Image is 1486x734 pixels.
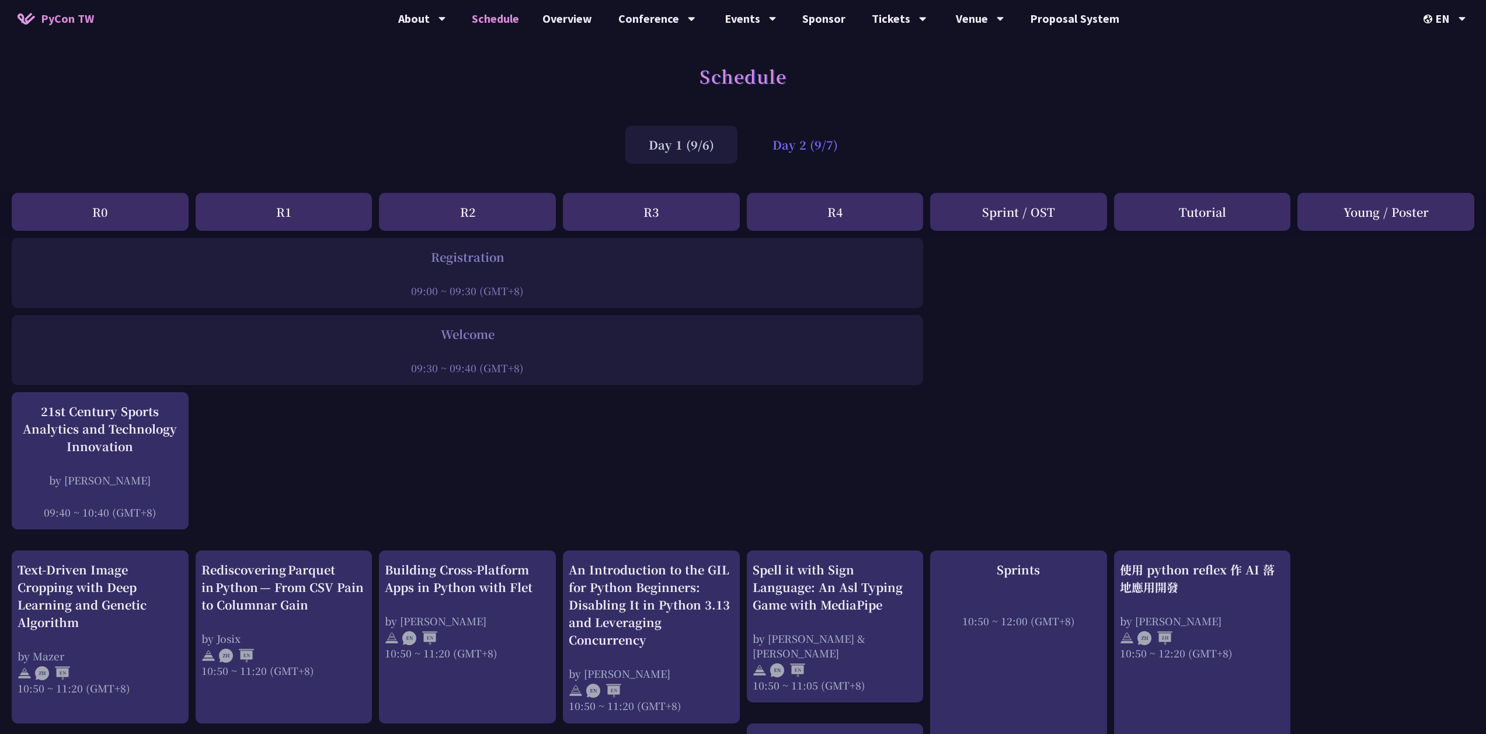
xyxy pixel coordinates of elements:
div: 09:30 ~ 09:40 (GMT+8) [18,361,917,375]
a: 21st Century Sports Analytics and Technology Innovation by [PERSON_NAME] 09:40 ~ 10:40 (GMT+8) [18,403,183,520]
a: Building Cross-Platform Apps in Python with Flet by [PERSON_NAME] 10:50 ~ 11:20 (GMT+8) [385,561,550,714]
div: 10:50 ~ 11:20 (GMT+8) [569,698,734,713]
div: 10:50 ~ 11:05 (GMT+8) [753,678,918,693]
span: PyCon TW [41,10,94,27]
img: ZHEN.371966e.svg [35,666,70,680]
div: Spell it with Sign Language: An Asl Typing Game with MediaPipe [753,561,918,614]
div: 10:50 ~ 12:20 (GMT+8) [1120,646,1285,660]
div: R2 [379,193,556,231]
div: by [PERSON_NAME] [1120,614,1285,628]
h1: Schedule [700,58,786,94]
div: by [PERSON_NAME] [18,473,183,487]
img: svg+xml;base64,PHN2ZyB4bWxucz0iaHR0cDovL3d3dy53My5vcmcvMjAwMC9zdmciIHdpZHRoPSIyNCIgaGVpZ2h0PSIyNC... [569,684,583,698]
div: Sprint / OST [930,193,1107,231]
div: Young / Poster [1297,193,1474,231]
img: ENEN.5a408d1.svg [770,663,805,677]
a: Rediscovering Parquet in Python — From CSV Pain to Columnar Gain by Josix 10:50 ~ 11:20 (GMT+8) [201,561,367,714]
div: 09:00 ~ 09:30 (GMT+8) [18,283,917,298]
div: Sprints [936,561,1101,579]
img: ENEN.5a408d1.svg [402,631,437,645]
div: 10:50 ~ 12:00 (GMT+8) [936,614,1101,628]
div: R4 [747,193,924,231]
div: 09:40 ~ 10:40 (GMT+8) [18,505,183,520]
div: 10:50 ~ 11:20 (GMT+8) [201,663,367,678]
div: by [PERSON_NAME] [385,614,550,628]
div: Day 1 (9/6) [625,126,737,164]
img: svg+xml;base64,PHN2ZyB4bWxucz0iaHR0cDovL3d3dy53My5vcmcvMjAwMC9zdmciIHdpZHRoPSIyNCIgaGVpZ2h0PSIyNC... [385,631,399,645]
div: R1 [196,193,373,231]
div: Tutorial [1114,193,1291,231]
img: Locale Icon [1424,15,1435,23]
img: ENEN.5a408d1.svg [586,684,621,698]
img: ZHEN.371966e.svg [219,649,254,663]
div: Rediscovering Parquet in Python — From CSV Pain to Columnar Gain [201,561,367,614]
a: PyCon TW [6,4,106,33]
div: Building Cross-Platform Apps in Python with Flet [385,561,550,596]
div: by [PERSON_NAME] & [PERSON_NAME] [753,631,918,660]
div: 10:50 ~ 11:20 (GMT+8) [385,646,550,660]
img: svg+xml;base64,PHN2ZyB4bWxucz0iaHR0cDovL3d3dy53My5vcmcvMjAwMC9zdmciIHdpZHRoPSIyNCIgaGVpZ2h0PSIyNC... [201,649,215,663]
a: Spell it with Sign Language: An Asl Typing Game with MediaPipe by [PERSON_NAME] & [PERSON_NAME] 1... [753,561,918,693]
div: Welcome [18,326,917,343]
img: ZHZH.38617ef.svg [1137,631,1172,645]
div: 21st Century Sports Analytics and Technology Innovation [18,403,183,455]
div: by Josix [201,631,367,646]
img: svg+xml;base64,PHN2ZyB4bWxucz0iaHR0cDovL3d3dy53My5vcmcvMjAwMC9zdmciIHdpZHRoPSIyNCIgaGVpZ2h0PSIyNC... [753,663,767,677]
img: svg+xml;base64,PHN2ZyB4bWxucz0iaHR0cDovL3d3dy53My5vcmcvMjAwMC9zdmciIHdpZHRoPSIyNCIgaGVpZ2h0PSIyNC... [18,666,32,680]
div: by Mazer [18,649,183,663]
div: Day 2 (9/7) [749,126,861,164]
div: R3 [563,193,740,231]
div: R0 [12,193,189,231]
div: An Introduction to the GIL for Python Beginners: Disabling It in Python 3.13 and Leveraging Concu... [569,561,734,649]
div: Registration [18,248,917,266]
div: 10:50 ~ 11:20 (GMT+8) [18,681,183,695]
a: Text-Driven Image Cropping with Deep Learning and Genetic Algorithm by Mazer 10:50 ~ 11:20 (GMT+8) [18,561,183,714]
div: 使用 python reflex 作 AI 落地應用開發 [1120,561,1285,596]
img: Home icon of PyCon TW 2025 [18,13,35,25]
img: svg+xml;base64,PHN2ZyB4bWxucz0iaHR0cDovL3d3dy53My5vcmcvMjAwMC9zdmciIHdpZHRoPSIyNCIgaGVpZ2h0PSIyNC... [1120,631,1134,645]
a: An Introduction to the GIL for Python Beginners: Disabling It in Python 3.13 and Leveraging Concu... [569,561,734,714]
div: by [PERSON_NAME] [569,666,734,681]
div: Text-Driven Image Cropping with Deep Learning and Genetic Algorithm [18,561,183,631]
